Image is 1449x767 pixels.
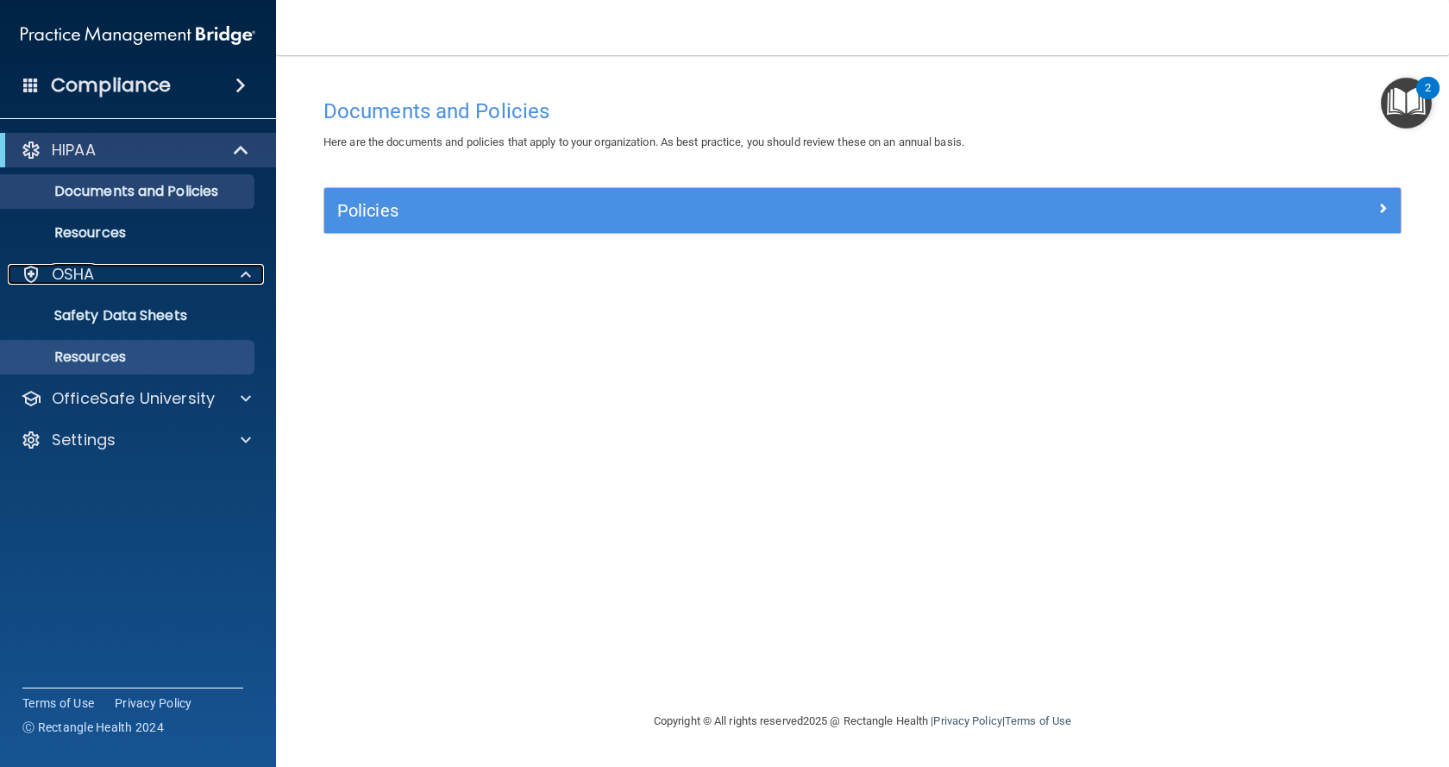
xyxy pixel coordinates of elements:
h5: Policies [337,201,1119,220]
a: Terms of Use [1005,714,1071,727]
p: Resources [11,349,247,366]
span: Here are the documents and policies that apply to your organization. As best practice, you should... [323,135,964,148]
div: 2 [1425,88,1431,110]
button: Open Resource Center, 2 new notifications [1381,78,1432,129]
p: HIPAA [52,140,96,160]
h4: Compliance [51,73,171,97]
span: Ⓒ Rectangle Health 2024 [22,719,164,736]
iframe: Drift Widget Chat Controller [1151,644,1428,714]
p: Safety Data Sheets [11,307,247,324]
p: OfficeSafe University [52,388,215,409]
div: Copyright © All rights reserved 2025 @ Rectangle Health | | [548,694,1177,749]
p: Resources [11,224,247,242]
a: Privacy Policy [933,714,1001,727]
a: Privacy Policy [115,695,192,712]
a: OfficeSafe University [21,388,251,409]
a: Policies [337,197,1388,224]
p: Settings [52,430,116,450]
p: OSHA [52,264,95,285]
h4: Documents and Policies [323,100,1402,123]
a: OSHA [21,264,251,285]
a: Terms of Use [22,695,94,712]
a: Settings [21,430,251,450]
p: Documents and Policies [11,183,247,200]
a: HIPAA [21,140,250,160]
img: PMB logo [21,18,255,53]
